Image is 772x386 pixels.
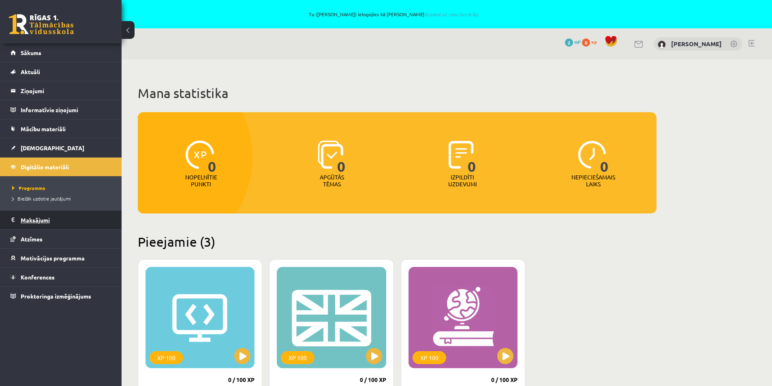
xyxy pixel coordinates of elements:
a: Aktuāli [11,62,111,81]
div: XP 100 [281,351,314,364]
a: Atpakaļ uz savu lietotāju [424,11,479,17]
span: 0 [208,141,216,174]
span: 0 [582,38,590,47]
span: [DEMOGRAPHIC_DATA] [21,144,84,151]
a: 0 xp [582,38,601,45]
span: 0 [337,141,346,174]
span: 0 [600,141,609,174]
div: XP 100 [150,351,183,364]
span: xp [591,38,597,45]
span: Aktuāli [21,68,40,75]
h1: Mana statistika [138,85,657,101]
a: Ziņojumi [11,81,111,100]
a: [DEMOGRAPHIC_DATA] [11,139,111,157]
p: Nepieciešamais laiks [571,174,615,188]
a: Programma [12,184,113,192]
span: Sākums [21,49,41,56]
a: Motivācijas programma [11,249,111,267]
legend: Ziņojumi [21,81,111,100]
img: icon-completed-tasks-ad58ae20a441b2904462921112bc710f1caf180af7a3daa7317a5a94f2d26646.svg [449,141,474,169]
img: icon-clock-7be60019b62300814b6bd22b8e044499b485619524d84068768e800edab66f18.svg [578,141,606,169]
a: Mācību materiāli [11,119,111,138]
a: Informatīvie ziņojumi [11,100,111,119]
a: Konferences [11,268,111,286]
span: Mācību materiāli [21,125,66,132]
a: Digitālie materiāli [11,158,111,176]
span: Proktoringa izmēģinājums [21,292,91,300]
p: Nopelnītie punkti [185,174,217,188]
a: [PERSON_NAME] [671,40,722,48]
span: Atzīmes [21,235,43,243]
p: Izpildīti uzdevumi [447,174,478,188]
span: Motivācijas programma [21,254,85,262]
a: Atzīmes [11,230,111,248]
span: 0 [468,141,476,174]
img: Beatrise Alviķe [658,41,666,49]
a: Rīgas 1. Tālmācības vidusskola [9,14,74,34]
img: icon-xp-0682a9bc20223a9ccc6f5883a126b849a74cddfe5390d2b41b4391c66f2066e7.svg [186,141,214,169]
a: 2 mP [565,38,581,45]
span: Biežāk uzdotie jautājumi [12,195,71,202]
a: Proktoringa izmēģinājums [11,287,111,305]
span: 2 [565,38,573,47]
legend: Informatīvie ziņojumi [21,100,111,119]
p: Apgūtās tēmas [316,174,348,188]
a: Maksājumi [11,211,111,229]
span: mP [574,38,581,45]
legend: Maksājumi [21,211,111,229]
span: Konferences [21,273,55,281]
span: Programma [12,185,45,191]
h2: Pieejamie (3) [138,234,657,250]
span: Tu ([PERSON_NAME]) ielogojies kā [PERSON_NAME] [93,12,695,17]
a: Biežāk uzdotie jautājumi [12,195,113,202]
span: Digitālie materiāli [21,163,69,171]
a: Sākums [11,43,111,62]
img: icon-learned-topics-4a711ccc23c960034f471b6e78daf4a3bad4a20eaf4de84257b87e66633f6470.svg [318,141,343,169]
div: XP 100 [413,351,446,364]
